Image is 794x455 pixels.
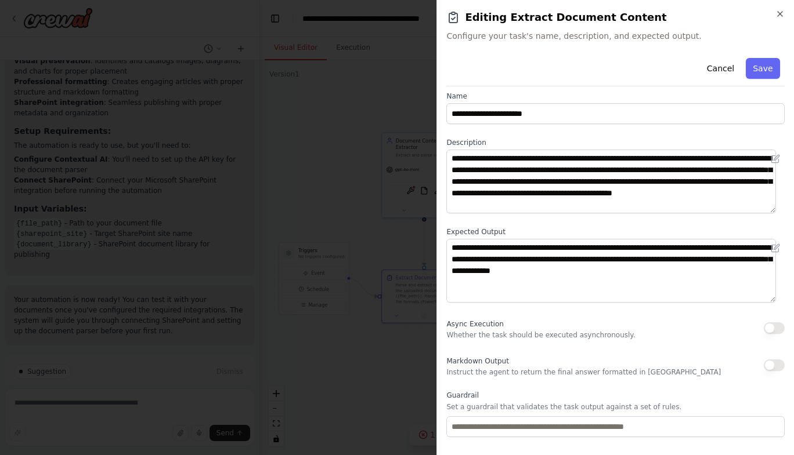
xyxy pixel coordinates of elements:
[446,227,785,236] label: Expected Output
[446,367,721,377] p: Instruct the agent to return the final answer formatted in [GEOGRAPHIC_DATA]
[446,330,635,340] p: Whether the task should be executed asynchronously.
[446,357,508,365] span: Markdown Output
[446,402,785,412] p: Set a guardrail that validates the task output against a set of rules.
[446,9,785,26] h2: Editing Extract Document Content
[700,58,741,79] button: Cancel
[746,58,780,79] button: Save
[446,30,785,42] span: Configure your task's name, description, and expected output.
[446,92,785,101] label: Name
[446,391,785,400] label: Guardrail
[768,241,782,255] button: Open in editor
[768,152,782,166] button: Open in editor
[446,138,785,147] label: Description
[446,320,503,328] span: Async Execution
